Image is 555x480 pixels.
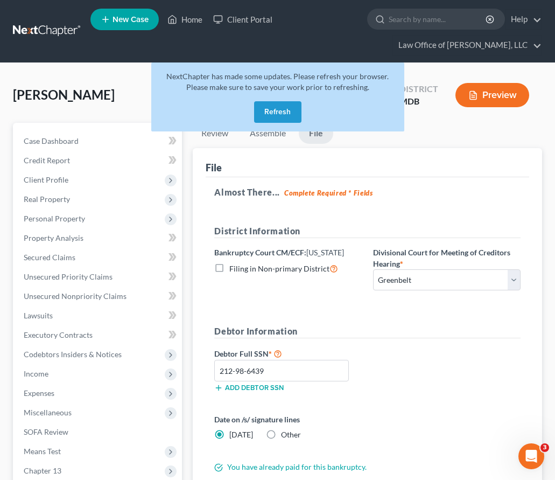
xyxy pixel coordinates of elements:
h5: District Information [214,225,521,238]
a: SOFA Review [15,422,182,442]
span: Unsecured Priority Claims [24,272,113,281]
h5: Debtor Information [214,325,521,338]
button: Refresh [254,101,301,123]
span: Unsecured Nonpriority Claims [24,291,127,301]
span: Property Analysis [24,233,83,242]
span: 3 [540,443,549,452]
span: [US_STATE] [306,248,344,257]
span: Credit Report [24,156,70,165]
span: Codebtors Insiders & Notices [24,350,122,359]
h5: Almost There... [214,186,521,199]
a: Law Office of [PERSON_NAME], LLC [393,36,542,55]
span: Filing in Non-primary District [229,264,329,273]
span: Personal Property [24,214,85,223]
span: New Case [113,16,149,24]
span: Income [24,369,48,378]
span: Lawsuits [24,311,53,320]
span: SOFA Review [24,427,68,436]
label: Bankruptcy Court CM/ECF: [214,247,344,258]
span: Client Profile [24,175,68,184]
span: Means Test [24,447,61,456]
input: XXX-XX-XXXX [214,360,349,381]
span: Real Property [24,194,70,204]
span: Executory Contracts [24,330,93,339]
span: Chapter 13 [24,466,61,475]
a: Lawsuits [15,306,182,325]
span: NextChapter has made some updates. Please refresh your browser. Please make sure to save your wor... [166,72,389,92]
div: File [206,161,222,174]
a: Executory Contracts [15,325,182,345]
button: Add debtor SSN [214,384,284,392]
a: Home [162,10,208,29]
span: Miscellaneous [24,408,72,417]
div: You have already paid for this bankruptcy. [209,462,526,472]
a: Unsecured Nonpriority Claims [15,287,182,306]
label: Date on /s/ signature lines [214,414,362,425]
span: Case Dashboard [24,136,79,145]
div: MDB [399,95,438,108]
a: Secured Claims [15,248,182,267]
a: Property Analysis [15,228,182,248]
span: [DATE] [229,430,253,439]
a: Credit Report [15,151,182,170]
div: District [399,83,438,95]
span: Secured Claims [24,253,75,262]
a: Unsecured Priority Claims [15,267,182,287]
span: Other [281,430,301,439]
a: Help [505,10,542,29]
label: Divisional Court for Meeting of Creditors Hearing [373,247,521,269]
span: [PERSON_NAME] [13,87,115,102]
label: Debtor Full SSN [209,347,367,360]
span: Expenses [24,388,54,398]
a: Client Portal [208,10,278,29]
button: Preview [455,83,529,107]
input: Search by name... [389,9,487,29]
iframe: Intercom live chat [518,443,544,469]
a: Case Dashboard [15,131,182,151]
strong: Complete Required * Fields [284,189,373,197]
